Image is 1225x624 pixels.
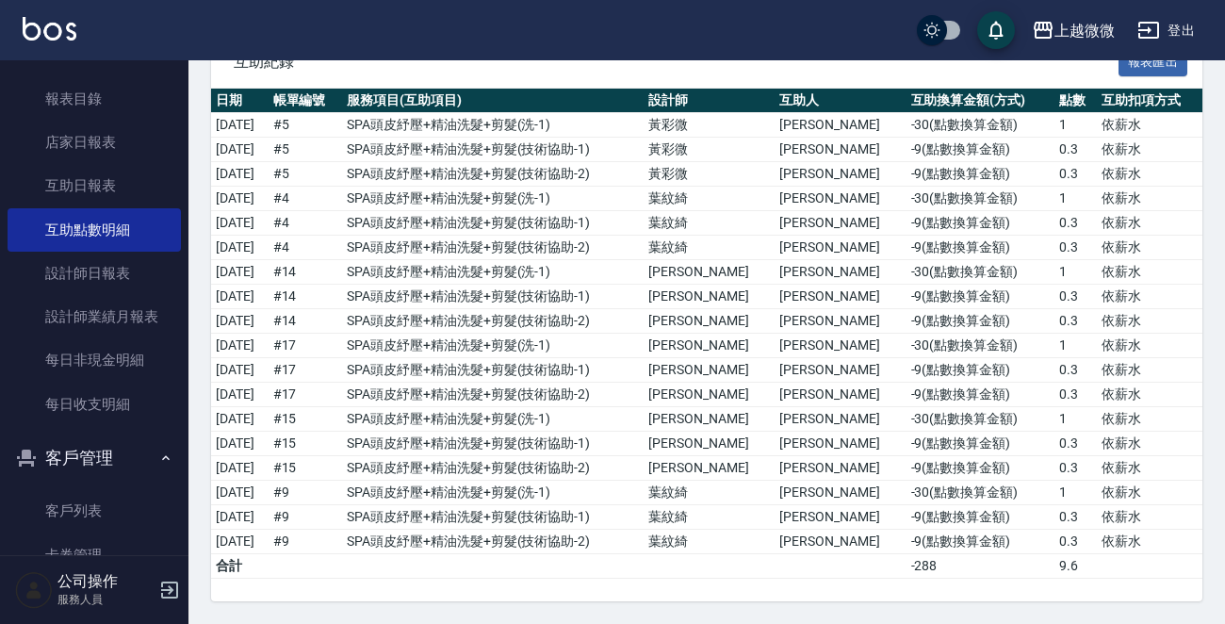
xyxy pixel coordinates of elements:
[775,334,906,358] td: [PERSON_NAME]
[775,407,906,432] td: [PERSON_NAME]
[775,383,906,407] td: [PERSON_NAME]
[1024,11,1122,50] button: 上越微微
[234,53,1119,72] span: 互助紀錄
[1054,162,1097,187] td: 0.3
[211,407,269,432] td: [DATE]
[644,113,775,138] td: 黃彩微
[342,505,644,530] td: SPA頭皮紓壓+精油洗髮+剪髮 ( 技術協助-1 )
[906,383,1054,407] td: -9 ( 點數換算金額 )
[1119,52,1188,70] a: 報表匯出
[269,138,343,162] td: # 5
[1054,505,1097,530] td: 0.3
[342,432,644,456] td: SPA頭皮紓壓+精油洗髮+剪髮 ( 技術協助-1 )
[342,309,644,334] td: SPA頭皮紓壓+精油洗髮+剪髮 ( 技術協助-2 )
[1097,309,1202,334] td: 依薪水
[342,285,644,309] td: SPA頭皮紓壓+精油洗髮+剪髮 ( 技術協助-1 )
[906,187,1054,211] td: -30 ( 點數換算金額 )
[342,407,644,432] td: SPA頭皮紓壓+精油洗髮+剪髮 ( 洗-1 )
[8,295,181,338] a: 設計師業績月報表
[906,505,1054,530] td: -9 ( 點數換算金額 )
[211,334,269,358] td: [DATE]
[1097,162,1202,187] td: 依薪水
[211,530,269,554] td: [DATE]
[211,285,269,309] td: [DATE]
[775,456,906,481] td: [PERSON_NAME]
[269,89,343,113] th: 帳單編號
[1097,358,1202,383] td: 依薪水
[8,489,181,533] a: 客戶列表
[1054,383,1097,407] td: 0.3
[775,309,906,334] td: [PERSON_NAME]
[644,530,775,554] td: 葉紋綺
[269,334,343,358] td: # 17
[1054,89,1097,113] th: 點數
[8,534,181,577] a: 卡券管理
[775,505,906,530] td: [PERSON_NAME]
[342,187,644,211] td: SPA頭皮紓壓+精油洗髮+剪髮 ( 洗-1 )
[906,334,1054,358] td: -30 ( 點數換算金額 )
[906,162,1054,187] td: -9 ( 點數換算金額 )
[15,571,53,609] img: Person
[57,591,154,608] p: 服務人員
[342,211,644,236] td: SPA頭皮紓壓+精油洗髮+剪髮 ( 技術協助-1 )
[775,285,906,309] td: [PERSON_NAME]
[1097,383,1202,407] td: 依薪水
[1097,113,1202,138] td: 依薪水
[775,260,906,285] td: [PERSON_NAME]
[1054,309,1097,334] td: 0.3
[1054,19,1115,42] div: 上越微微
[644,138,775,162] td: 黃彩微
[211,260,269,285] td: [DATE]
[644,236,775,260] td: 葉紋綺
[269,383,343,407] td: # 17
[1054,358,1097,383] td: 0.3
[1097,187,1202,211] td: 依薪水
[211,236,269,260] td: [DATE]
[269,113,343,138] td: # 5
[269,309,343,334] td: # 14
[8,252,181,295] a: 設計師日報表
[8,338,181,382] a: 每日非現金明細
[644,505,775,530] td: 葉紋綺
[906,211,1054,236] td: -9 ( 點數換算金額 )
[1054,236,1097,260] td: 0.3
[342,89,644,113] th: 服務項目(互助項目)
[8,434,181,483] button: 客戶管理
[775,162,906,187] td: [PERSON_NAME]
[644,481,775,505] td: 葉紋綺
[342,481,644,505] td: SPA頭皮紓壓+精油洗髮+剪髮 ( 洗-1 )
[906,554,1054,579] td: -288
[1097,89,1202,113] th: 互助扣項方式
[644,260,775,285] td: [PERSON_NAME]
[211,187,269,211] td: [DATE]
[1097,407,1202,432] td: 依薪水
[269,260,343,285] td: # 14
[1054,211,1097,236] td: 0.3
[342,456,644,481] td: SPA頭皮紓壓+精油洗髮+剪髮 ( 技術協助-2 )
[1097,260,1202,285] td: 依薪水
[775,236,906,260] td: [PERSON_NAME]
[906,260,1054,285] td: -30 ( 點數換算金額 )
[775,138,906,162] td: [PERSON_NAME]
[906,285,1054,309] td: -9 ( 點數換算金額 )
[211,211,269,236] td: [DATE]
[644,432,775,456] td: [PERSON_NAME]
[342,260,644,285] td: SPA頭皮紓壓+精油洗髮+剪髮 ( 洗-1 )
[211,358,269,383] td: [DATE]
[906,89,1054,113] th: 互助換算金額(方式)
[644,187,775,211] td: 葉紋綺
[342,236,644,260] td: SPA頭皮紓壓+精油洗髮+剪髮 ( 技術協助-2 )
[1054,407,1097,432] td: 1
[211,554,269,579] td: 合計
[1119,48,1188,77] button: 報表匯出
[1097,481,1202,505] td: 依薪水
[1130,13,1202,48] button: 登出
[644,162,775,187] td: 黃彩微
[1097,334,1202,358] td: 依薪水
[775,211,906,236] td: [PERSON_NAME]
[1097,530,1202,554] td: 依薪水
[269,481,343,505] td: # 9
[644,309,775,334] td: [PERSON_NAME]
[211,138,269,162] td: [DATE]
[57,572,154,591] h5: 公司操作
